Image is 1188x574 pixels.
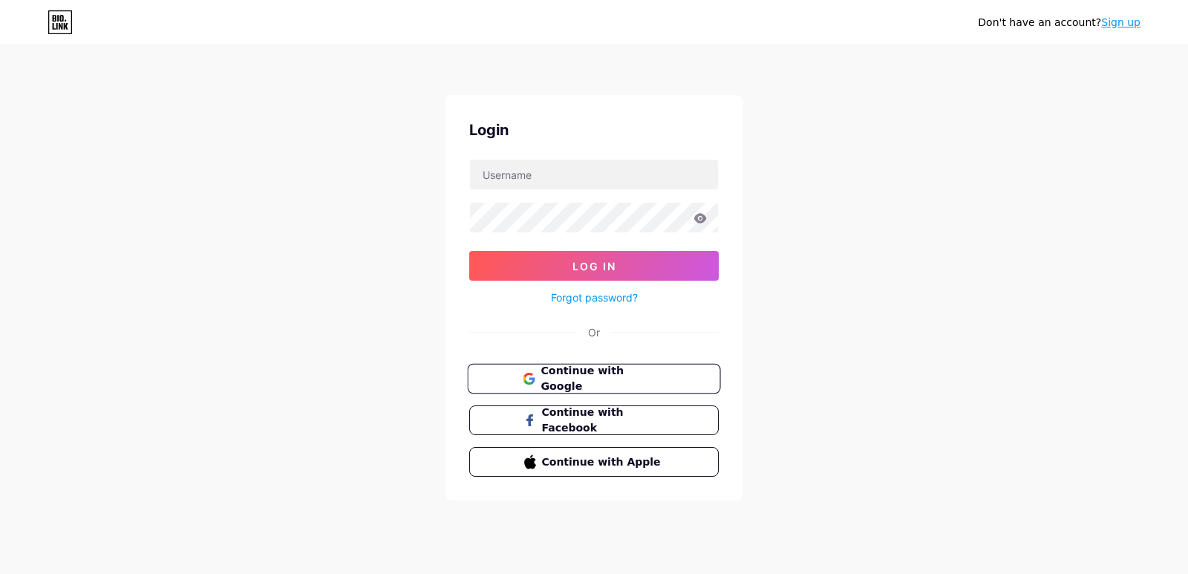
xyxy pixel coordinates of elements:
[542,454,665,470] span: Continue with Apple
[978,15,1140,30] div: Don't have an account?
[541,363,665,395] span: Continue with Google
[572,260,616,273] span: Log In
[542,405,665,436] span: Continue with Facebook
[469,251,719,281] button: Log In
[551,290,638,305] a: Forgot password?
[469,364,719,394] a: Continue with Google
[470,160,718,189] input: Username
[469,119,719,141] div: Login
[469,447,719,477] button: Continue with Apple
[588,324,600,340] div: Or
[467,364,720,394] button: Continue with Google
[469,405,719,435] button: Continue with Facebook
[1101,16,1140,28] a: Sign up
